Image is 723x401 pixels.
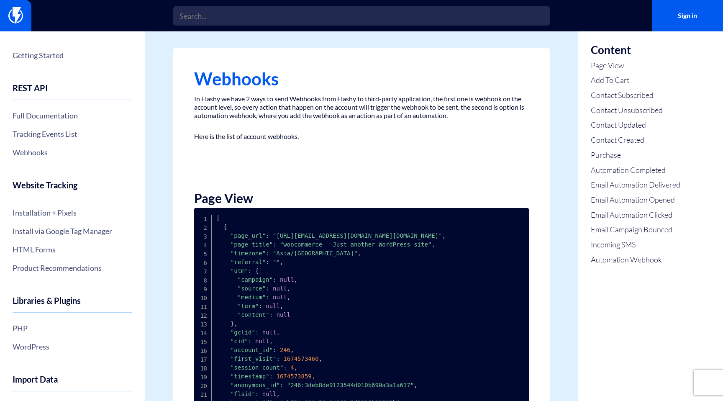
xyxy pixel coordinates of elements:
span: "page_title" [231,241,273,248]
span: , [234,320,237,327]
a: Email Automation Delivered [591,180,680,190]
p: Here is the list of account webhooks. [194,132,529,141]
a: Getting Started [13,48,132,62]
span: : [276,355,279,362]
span: 1674573460 [283,355,318,362]
a: Automation Webhook [591,254,680,265]
span: "utm" [231,267,248,274]
span: "246:3deb8de9123544d010b690a3a1a637" [287,382,414,388]
span: "anonymous_id" [231,382,280,388]
span: , [357,250,361,257]
span: } [231,320,234,327]
p: In Flashy we have 2 ways to send Webhooks from Flashy to third-party application, the first one i... [194,95,529,120]
span: 4 [290,364,294,371]
h4: Import Data [13,375,132,391]
a: PHP [13,321,132,335]
span: null [273,285,287,292]
span: "account_id" [231,347,273,353]
a: Contact Unsubscribed [591,105,680,116]
span: : [273,347,276,353]
span: : [269,373,273,380]
a: Contact Subscribed [591,90,680,101]
span: "campaign" [238,276,273,283]
h1: Webhooks [194,69,529,88]
span: 246 [280,347,290,353]
input: Search... [173,6,550,26]
span: "woocommerce – Just another WordPress site" [280,241,431,248]
a: Incoming SMS [591,239,680,250]
span: "timezone" [231,250,266,257]
a: Product Recommendations [13,261,132,275]
span: , [287,285,290,292]
a: Install via Google Tag Manager [13,224,132,238]
a: WordPress [13,339,132,354]
a: Add To Cart [591,75,680,86]
span: , [290,347,294,353]
span: "term" [238,303,259,309]
a: Installation + Pixels [13,206,132,220]
span: "session_count" [231,364,283,371]
span: : [259,303,262,309]
span: : [266,232,269,239]
span: 1674573859 [277,373,312,380]
span: "gclid" [231,329,255,336]
span: "flsid" [231,391,255,397]
a: Automation Completed [591,165,680,176]
a: Email Campaign Bounced [591,224,680,235]
span: "medium" [238,294,266,301]
h4: REST API [13,83,132,100]
span: : [248,267,251,274]
span: , [277,391,280,397]
span: "[URL][EMAIL_ADDRESS][DOMAIN_NAME][DOMAIN_NAME]" [273,232,442,239]
span: , [294,364,297,371]
span: : [266,285,269,292]
span: "first_visit" [231,355,277,362]
a: Tracking Events List [13,127,132,141]
a: Webhooks [13,145,132,159]
span: null [255,338,269,344]
span: , [312,373,315,380]
span: "page_url" [231,232,266,239]
h3: Content [591,44,680,56]
a: Contact Created [591,135,680,146]
span: , [319,355,322,362]
a: HTML Forms [13,242,132,257]
span: "Asia/[GEOGRAPHIC_DATA]" [273,250,357,257]
span: , [287,294,290,301]
span: null [262,391,277,397]
span: null [262,329,277,336]
span: , [294,276,297,283]
span: "timestamp" [231,373,269,380]
span: : [273,276,276,283]
span: { [223,224,227,230]
span: , [269,338,273,344]
a: Purchase [591,150,680,161]
span: , [442,232,446,239]
span: "source" [238,285,266,292]
span: null [266,303,280,309]
span: "cid" [231,338,248,344]
span: , [280,259,283,265]
span: null [277,311,291,318]
a: Full Documentation [13,108,132,123]
a: Email Automation Opened [591,195,680,206]
h4: Libraries & Plugins [13,296,132,313]
a: Page View [591,60,680,71]
span: : [266,294,269,301]
a: Contact Updated [591,120,680,131]
span: : [266,250,269,257]
span: , [277,329,280,336]
span: "" [273,259,280,265]
span: : [273,241,276,248]
span: , [414,382,417,388]
span: { [255,267,259,274]
span: null [280,276,294,283]
span: : [280,382,283,388]
span: "referral" [231,259,266,265]
span: [ [216,215,220,221]
span: "content" [238,311,269,318]
span: null [273,294,287,301]
strong: Page View [194,190,253,206]
span: : [248,338,251,344]
span: , [431,241,435,248]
